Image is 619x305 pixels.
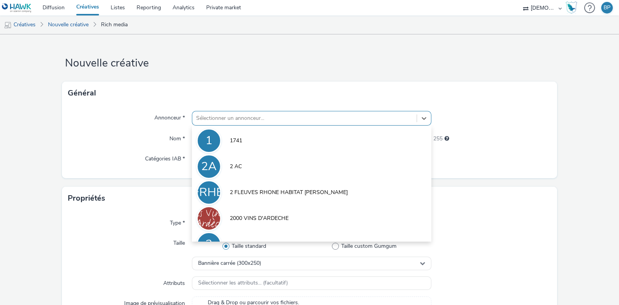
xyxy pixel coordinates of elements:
span: 2 FLEUVES RHONE HABITAT [PERSON_NAME] [230,189,348,196]
h3: Propriétés [68,193,105,204]
span: 320x480_artisanat [230,240,275,248]
label: Catégories IAB * [142,152,188,163]
span: 2000 VINS D'ARDECHE [230,215,289,222]
h3: Général [68,87,96,99]
span: 1741 [230,137,242,145]
label: Type * [167,216,188,227]
span: Taille custom Gumgum [341,242,397,250]
span: 255 [433,135,443,143]
label: Attributs [160,276,188,287]
h1: Nouvelle créative [62,56,557,71]
div: 2FRHBV [186,182,232,203]
span: 2 AC [230,163,242,170]
img: Hawk Academy [566,2,577,14]
img: mobile [4,21,12,29]
span: Bannière carrée (300x250) [198,260,261,267]
a: Nouvelle créative [44,15,92,34]
div: 1 [205,130,212,152]
span: Sélectionner les attributs... (facultatif) [198,280,288,286]
label: Nom * [166,132,188,143]
label: Annonceur * [151,111,188,122]
a: Rich media [97,15,132,34]
div: 3 [205,233,212,255]
img: 2000 VINS D'ARDECHE [198,207,220,230]
label: Taille [170,236,188,247]
div: 2A [201,156,217,177]
a: Hawk Academy [566,2,580,14]
div: BP [604,2,610,14]
img: undefined Logo [2,3,32,13]
div: 255 caractères maximum [445,135,449,143]
span: Taille standard [232,242,266,250]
